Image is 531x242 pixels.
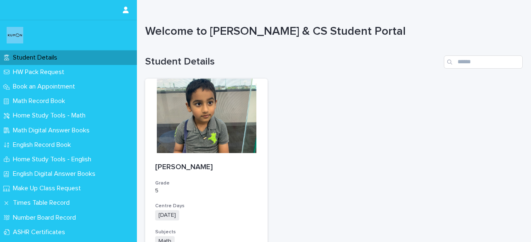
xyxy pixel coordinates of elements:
[145,56,441,68] h1: Student Details
[145,25,516,39] h1: Welcome to [PERSON_NAME] & CS Student Portal
[10,156,98,163] p: Home Study Tools - English
[155,187,258,194] p: 5
[10,127,96,134] p: Math Digital Answer Books
[155,229,258,235] h3: Subjects
[10,199,76,207] p: Times Table Record
[10,68,71,76] p: HW Pack Request
[155,163,258,172] p: [PERSON_NAME]
[10,83,82,91] p: Book an Appointment
[10,141,78,149] p: English Record Book
[155,180,258,187] h3: Grade
[10,97,72,105] p: Math Record Book
[7,27,23,43] img: o6XkwfS7S2qhyeB9lxyF
[10,112,92,120] p: Home Study Tools - Math
[155,203,258,209] h3: Centre Days
[10,228,72,236] p: ASHR Certificates
[10,54,64,62] p: Student Details
[10,214,83,222] p: Number Board Record
[444,55,523,69] input: Search
[10,170,102,178] p: English Digital Answer Books
[155,210,179,220] span: [DATE]
[10,184,88,192] p: Make Up Class Request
